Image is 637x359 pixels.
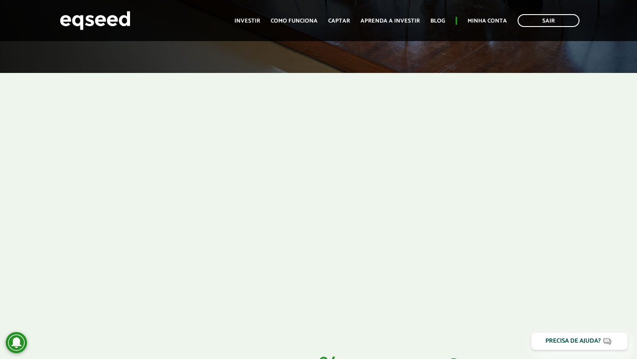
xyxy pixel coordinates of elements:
[518,14,579,27] a: Sair
[234,18,260,24] a: Investir
[271,18,318,24] a: Como funciona
[430,18,445,24] a: Blog
[113,99,524,331] iframe: Como investir pela EqSeed?
[328,18,350,24] a: Captar
[361,18,420,24] a: Aprenda a investir
[468,18,507,24] a: Minha conta
[60,9,130,32] img: EqSeed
